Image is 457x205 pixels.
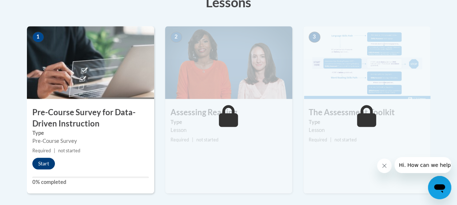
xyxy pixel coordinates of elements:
span: | [192,137,193,142]
span: Hi. How can we help? [4,5,59,11]
span: not started [334,137,357,142]
div: Pre-Course Survey [32,137,149,145]
div: Lesson [309,126,425,134]
img: Course Image [303,26,430,99]
h3: Pre-Course Survey for Data-Driven Instruction [27,107,154,129]
span: Required [309,137,327,142]
div: Lesson [171,126,287,134]
span: 1 [32,32,44,43]
label: 0% completed [32,178,149,186]
button: Start [32,158,55,169]
iframe: Message from company [394,157,451,173]
span: 3 [309,32,320,43]
h3: Assessing Reading [165,107,292,118]
iframe: Button to launch messaging window [428,176,451,199]
label: Type [309,118,425,126]
span: Required [171,137,189,142]
label: Type [32,129,149,137]
span: Required [32,148,51,153]
span: 2 [171,32,182,43]
iframe: Close message [377,158,392,173]
h3: The Assessment Toolkit [303,107,430,118]
img: Course Image [165,26,292,99]
label: Type [171,118,287,126]
span: | [54,148,55,153]
span: | [330,137,332,142]
span: not started [58,148,80,153]
img: Course Image [27,26,154,99]
span: not started [196,137,219,142]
